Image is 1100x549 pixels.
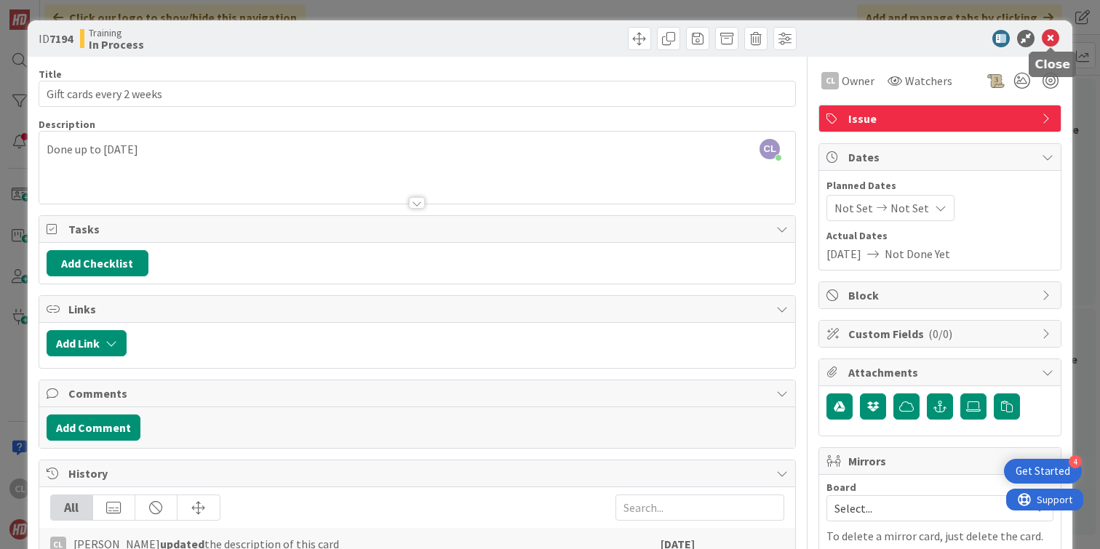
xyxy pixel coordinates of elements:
span: [DATE] [826,245,861,263]
b: 7194 [49,31,73,46]
input: Search... [615,494,784,521]
span: Select... [834,498,1021,518]
h5: Close [1035,57,1071,71]
span: Planned Dates [826,178,1053,193]
b: In Process [89,39,144,50]
div: CL [821,72,839,89]
span: Not Set [890,199,929,217]
span: Board [826,482,856,492]
div: All [51,495,93,520]
span: Not Set [834,199,873,217]
span: Issue [848,110,1035,127]
span: Support [31,2,66,20]
input: type card name here... [39,81,796,107]
span: History [68,465,769,482]
span: CL [760,139,780,159]
span: Mirrors [848,452,1035,470]
span: Not Done Yet [885,245,950,263]
span: Description [39,118,95,131]
label: Title [39,68,62,81]
span: Tasks [68,220,769,238]
div: Get Started [1016,464,1070,478]
span: Comments [68,385,769,402]
span: ( 0/0 ) [928,326,952,341]
span: Dates [848,148,1035,166]
span: Watchers [905,72,952,89]
span: ID [39,30,73,47]
span: Actual Dates [826,228,1053,244]
div: 4 [1069,455,1082,468]
div: Open Get Started checklist, remaining modules: 4 [1004,459,1082,484]
span: Owner [842,72,874,89]
button: Add Link [47,330,127,356]
button: Add Comment [47,414,140,441]
span: Attachments [848,364,1035,381]
span: Training [89,27,144,39]
p: Done up to [DATE] [47,141,788,158]
span: Custom Fields [848,325,1035,342]
button: Add Checklist [47,250,148,276]
span: Block [848,286,1035,304]
span: Links [68,300,769,318]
